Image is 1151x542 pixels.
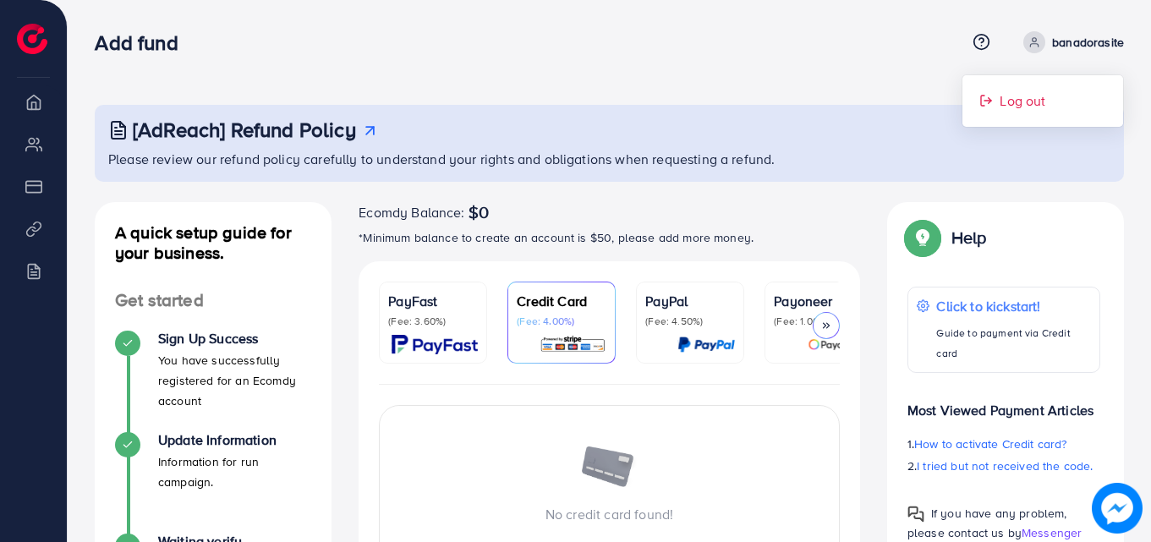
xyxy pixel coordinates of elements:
[917,457,1093,474] span: I tried but not received the code.
[392,335,478,354] img: card
[936,296,1091,316] p: Click to kickstart!
[95,331,332,432] li: Sign Up Success
[95,222,332,263] h4: A quick setup guide for your business.
[388,291,478,311] p: PayFast
[907,434,1100,454] p: 1.
[580,446,639,490] img: image
[645,291,735,311] p: PayPal
[907,505,1067,541] span: If you have any problem, please contact us by
[907,456,1100,476] p: 2.
[914,435,1066,452] span: How to activate Credit card?
[359,202,464,222] span: Ecomdy Balance:
[774,315,863,328] p: (Fee: 1.00%)
[95,432,332,534] li: Update Information
[808,335,863,354] img: card
[95,30,191,55] h3: Add fund
[907,386,1100,420] p: Most Viewed Payment Articles
[517,291,606,311] p: Credit Card
[962,74,1124,128] ul: banadorasite
[388,315,478,328] p: (Fee: 3.60%)
[1017,31,1124,53] a: banadorasite
[907,506,924,523] img: Popup guide
[158,432,311,448] h4: Update Information
[469,202,489,222] span: $0
[95,290,332,311] h4: Get started
[158,331,311,347] h4: Sign Up Success
[17,24,47,54] img: logo
[158,350,311,411] p: You have successfully registered for an Ecomdy account
[517,315,606,328] p: (Fee: 4.00%)
[158,452,311,492] p: Information for run campaign.
[1052,32,1124,52] p: banadorasite
[936,323,1091,364] p: Guide to payment via Credit card
[907,222,938,253] img: Popup guide
[774,291,863,311] p: Payoneer
[133,118,356,142] h3: [AdReach] Refund Policy
[1093,484,1142,533] img: image
[1000,90,1045,111] span: Log out
[1022,524,1082,541] span: Messenger
[951,227,987,248] p: Help
[677,335,735,354] img: card
[359,227,860,248] p: *Minimum balance to create an account is $50, please add more money.
[645,315,735,328] p: (Fee: 4.50%)
[108,149,1114,169] p: Please review our refund policy carefully to understand your rights and obligations when requesti...
[380,504,839,524] p: No credit card found!
[540,335,606,354] img: card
